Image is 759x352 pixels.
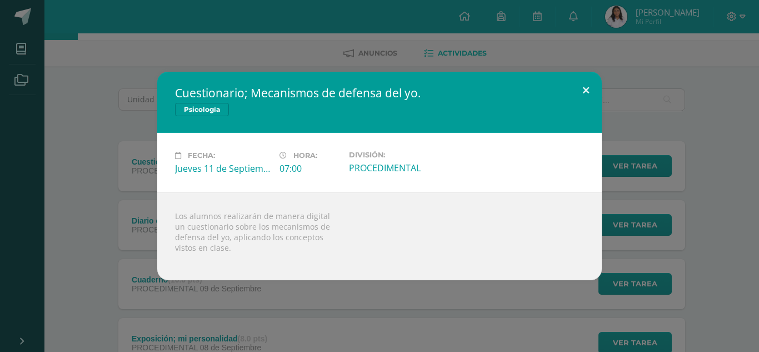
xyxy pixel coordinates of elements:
span: Hora: [293,151,317,160]
h2: Cuestionario; Mecanismos de defensa del yo. [175,85,584,101]
label: División: [349,151,445,159]
div: Jueves 11 de Septiembre [175,162,271,175]
button: Close (Esc) [570,72,602,110]
div: 07:00 [279,162,340,175]
span: Fecha: [188,151,215,160]
div: Los alumnos realizarán de manera digital un cuestionario sobre los mecanismos de defensa del yo, ... [157,192,602,280]
span: Psicología [175,103,229,116]
div: PROCEDIMENTAL [349,162,445,174]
